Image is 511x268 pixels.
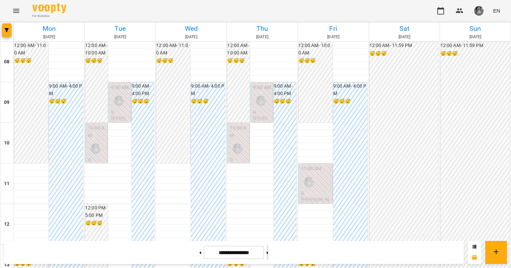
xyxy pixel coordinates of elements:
p: [PERSON_NAME] (англійська, індивідуально) [111,115,129,156]
h6: 9:00 AM - 4:00 PM [191,83,225,97]
button: Menu [8,3,24,19]
img: Voopty Logo [32,3,66,13]
h6: 12:00 PM - 5:00 PM [85,204,108,219]
h6: [DATE] [228,34,296,40]
h6: 😴😴😴 [369,50,438,58]
p: 0 [230,157,248,163]
h6: 😴😴😴 [191,98,225,105]
h6: 9:00 AM - 4:00 PM [49,83,83,97]
h6: Sun [441,23,510,34]
h6: Tue [86,23,154,34]
img: Гомзяк Юлія Максимівна (а) [233,143,243,154]
h6: [DATE] [157,34,225,40]
h6: [DATE] [370,34,439,40]
img: Гомзяк Юлія Максимівна (а) [114,96,124,106]
label: 11:00 AM [301,165,322,173]
p: 0 [111,109,129,115]
h6: 😴😴😴 [85,220,108,227]
h6: 11 [4,180,9,187]
img: Гомзяк Юлія Максимівна (а) [91,143,101,154]
h6: 😴😴😴 [298,57,333,65]
h6: [DATE] [86,34,154,40]
label: 9:00 AM [111,84,129,91]
h6: [DATE] [441,34,510,40]
h6: 9:00 AM - 4:00 PM [274,83,296,97]
p: [PERSON_NAME] (англійська, індивідуально) [253,115,271,156]
h6: Fri [299,23,368,34]
label: 10:00 AM [88,125,106,139]
h6: 09 [4,99,9,106]
h6: [DATE] [299,34,368,40]
h6: [DATE] [15,34,83,40]
span: EN [493,7,500,14]
img: d8a229def0a6a8f2afd845e9c03c6922.JPG [474,6,484,16]
h6: 😴😴😴 [440,50,509,58]
h6: 😴😴😴 [85,57,108,65]
h6: Wed [157,23,225,34]
h6: 😴😴😴 [14,57,48,65]
img: Гомзяк Юлія Максимівна (а) [256,96,266,106]
h6: 9:00 AM - 4:00 PM [132,83,154,97]
h6: Thu [228,23,296,34]
h6: Sat [370,23,439,34]
h6: 12:00 AM - 11:59 PM [440,42,509,49]
h6: 12:00 AM - 11:00 AM [156,42,190,57]
h6: 12 [4,221,9,228]
h6: 😴😴😴 [156,57,190,65]
h6: 😴😴😴 [132,98,154,105]
h6: 9:00 AM - 4:00 PM [333,83,367,97]
h6: 08 [4,58,9,66]
span: For Business [32,14,66,18]
h6: 12:00 AM - 11:59 PM [369,42,438,49]
p: 0 [88,157,106,163]
h6: 12:00 AM - 10:00 AM [298,42,333,57]
h6: 12:00 AM - 10:00 AM [85,42,108,57]
label: 9:00 AM [253,84,271,91]
h6: 😴😴😴 [49,98,83,105]
h6: 12:00 AM - 11:00 AM [14,42,48,57]
h6: Mon [15,23,83,34]
button: EN [490,4,503,17]
h6: 😴😴😴 [333,98,367,105]
h6: 😴😴😴 [274,98,296,105]
h6: 10 [4,139,9,147]
h6: 😴😴😴 [227,57,250,65]
label: 10:00 AM [230,125,248,139]
p: [PERSON_NAME] (англійська, індивідуально) [301,197,331,220]
img: Гомзяк Юлія Максимівна (а) [304,177,314,187]
p: 0 [301,191,331,196]
p: 0 [253,109,271,115]
h6: 12:00 AM - 10:00 AM [227,42,250,57]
